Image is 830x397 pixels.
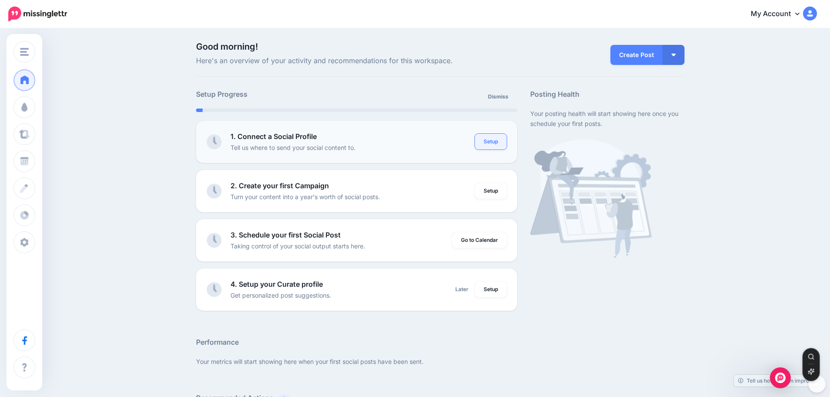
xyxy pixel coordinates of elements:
img: arrow-down-white.png [671,54,676,56]
img: clock-grey.png [207,134,222,149]
img: menu.png [20,48,29,56]
h5: Posting Health [530,89,684,100]
a: Later [450,282,474,297]
img: calendar-waiting.png [530,139,652,258]
p: Get personalized post suggestions. [230,290,331,300]
p: Taking control of your social output starts here. [230,241,365,251]
b: 4. Setup your Curate profile [230,280,323,288]
h5: Performance [196,337,684,348]
div: Open Intercom Messenger [770,367,791,388]
a: Setup [475,134,507,149]
img: clock-grey.png [207,183,222,199]
a: Tell us how we can improve [734,375,820,387]
img: Missinglettr [8,7,67,21]
span: Here's an overview of your activity and recommendations for this workspace. [196,55,517,67]
a: My Account [742,3,817,25]
p: Your posting health will start showing here once you schedule your first posts. [530,109,684,129]
a: Go to Calendar [452,232,507,248]
a: Setup [475,183,507,199]
p: Turn your content into a year's worth of social posts. [230,192,380,202]
p: Tell us where to send your social content to. [230,143,356,153]
p: Your metrics will start showing here when your first social posts have been sent. [196,356,684,366]
img: clock-grey.png [207,282,222,297]
span: Good morning! [196,41,258,52]
a: Setup [475,282,507,297]
a: Create Post [610,45,663,65]
b: 1. Connect a Social Profile [230,132,317,141]
a: Dismiss [483,89,514,105]
img: clock-grey.png [207,233,222,248]
b: 3. Schedule your first Social Post [230,231,341,239]
b: 2. Create your first Campaign [230,181,329,190]
h5: Setup Progress [196,89,356,100]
